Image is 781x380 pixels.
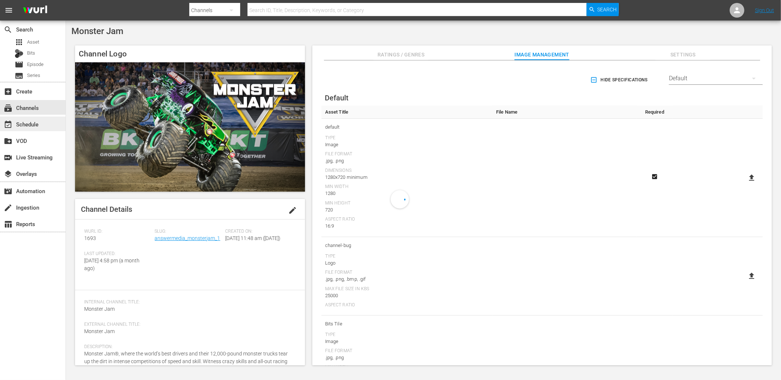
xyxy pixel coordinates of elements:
[84,235,96,241] span: 1693
[84,306,115,312] span: Monster Jam
[755,7,774,13] a: Sign Out
[84,258,140,271] span: [DATE] 4:58 pm (a month ago)
[15,60,23,69] span: Episode
[4,203,12,212] span: Ingestion
[325,222,489,230] div: 16:9
[325,141,489,148] div: Image
[650,173,659,180] svg: Required
[84,322,292,328] span: External Channel Title:
[321,106,492,119] th: Asset Title
[325,122,489,132] span: default
[514,50,569,59] span: Image Management
[4,153,12,162] span: Live Streaming
[325,93,349,102] span: Default
[325,157,489,165] div: .jpg, .png
[589,70,651,90] button: Hide Specifications
[598,3,617,16] span: Search
[84,328,115,334] span: Monster Jam
[325,276,489,283] div: .jpg, .png, .bmp, .gif
[325,338,489,345] div: Image
[4,87,12,96] span: Create
[27,61,44,68] span: Episode
[669,68,763,89] div: Default
[84,251,151,257] span: Last Updated:
[225,235,280,241] span: [DATE] 11:48 am ([DATE])
[325,217,489,222] div: Aspect Ratio
[325,348,489,354] div: File Format
[325,206,489,214] div: 720
[325,168,489,174] div: Dimensions
[27,72,40,79] span: Series
[325,190,489,197] div: 1280
[4,220,12,229] span: Reports
[325,184,489,190] div: Min Width
[71,26,123,36] span: Monster Jam
[325,332,489,338] div: Type
[325,259,489,267] div: Logo
[325,200,489,206] div: Min Height
[637,106,673,119] th: Required
[325,302,489,308] div: Aspect Ratio
[373,50,428,59] span: Ratings / Genres
[325,365,489,370] div: Min Width
[155,229,222,235] span: Slug:
[15,49,23,58] div: Bits
[592,76,648,84] span: Hide Specifications
[325,241,489,250] span: channel-bug
[27,49,35,57] span: Bits
[284,202,301,219] button: edit
[4,120,12,129] span: Schedule
[325,292,489,299] div: 25000
[15,38,23,47] span: Asset
[4,137,12,145] span: VOD
[4,25,12,34] span: Search
[492,106,637,119] th: File Name
[325,354,489,361] div: .jpg, .png
[81,205,132,214] span: Channel Details
[325,254,489,259] div: Type
[325,286,489,292] div: Max File Size In Kbs
[4,6,13,15] span: menu
[18,2,53,19] img: ans4CAIJ8jUAAAAAAAAAAAAAAAAAAAAAAAAgQb4GAAAAAAAAAAAAAAAAAAAAAAAAJMjXAAAAAAAAAAAAAAAAAAAAAAAAgAT5G...
[225,229,292,235] span: Created On:
[655,50,710,59] span: Settings
[4,187,12,196] span: Automation
[4,104,12,112] span: Channels
[75,45,305,62] h4: Channel Logo
[84,344,292,350] span: Description:
[325,174,489,181] div: 1280x720 minimum
[325,151,489,157] div: File Format
[27,38,39,46] span: Asset
[75,62,305,192] img: Monster Jam
[587,3,619,16] button: Search
[84,299,292,305] span: Internal Channel Title:
[325,270,489,276] div: File Format
[4,170,12,178] span: Overlays
[84,229,151,235] span: Wurl ID:
[288,206,297,215] span: edit
[155,235,220,241] a: answermedia_monsterjam_1
[325,319,489,329] span: Bits Tile
[325,135,489,141] div: Type
[15,71,23,80] span: Series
